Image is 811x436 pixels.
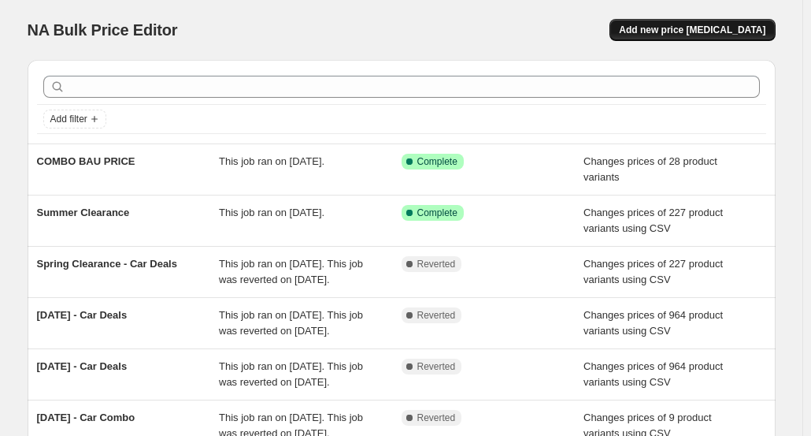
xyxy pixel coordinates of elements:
[219,155,324,167] span: This job ran on [DATE].
[219,207,324,218] span: This job ran on [DATE].
[609,19,775,41] button: Add new price [MEDICAL_DATA]
[219,360,363,388] span: This job ran on [DATE]. This job was reverted on [DATE].
[37,258,177,270] span: Spring Clearance - Car Deals
[417,412,456,424] span: Reverted
[583,258,723,285] span: Changes prices of 227 product variants using CSV
[619,24,765,36] span: Add new price [MEDICAL_DATA]
[50,113,87,125] span: Add filter
[583,207,723,234] span: Changes prices of 227 product variants using CSV
[28,21,178,39] span: NA Bulk Price Editor
[417,360,456,373] span: Reverted
[417,309,456,322] span: Reverted
[37,155,135,167] span: COMBO BAU PRICE
[417,207,457,219] span: Complete
[37,412,135,423] span: [DATE] - Car Combo
[219,309,363,337] span: This job ran on [DATE]. This job was reverted on [DATE].
[583,360,723,388] span: Changes prices of 964 product variants using CSV
[219,258,363,285] span: This job ran on [DATE]. This job was reverted on [DATE].
[43,110,106,129] button: Add filter
[37,309,128,321] span: [DATE] - Car Deals
[37,207,130,218] span: Summer Clearance
[37,360,128,372] span: [DATE] - Car Deals
[417,155,457,168] span: Complete
[583,155,717,183] span: Changes prices of 28 product variants
[583,309,723,337] span: Changes prices of 964 product variants using CSV
[417,258,456,270] span: Reverted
